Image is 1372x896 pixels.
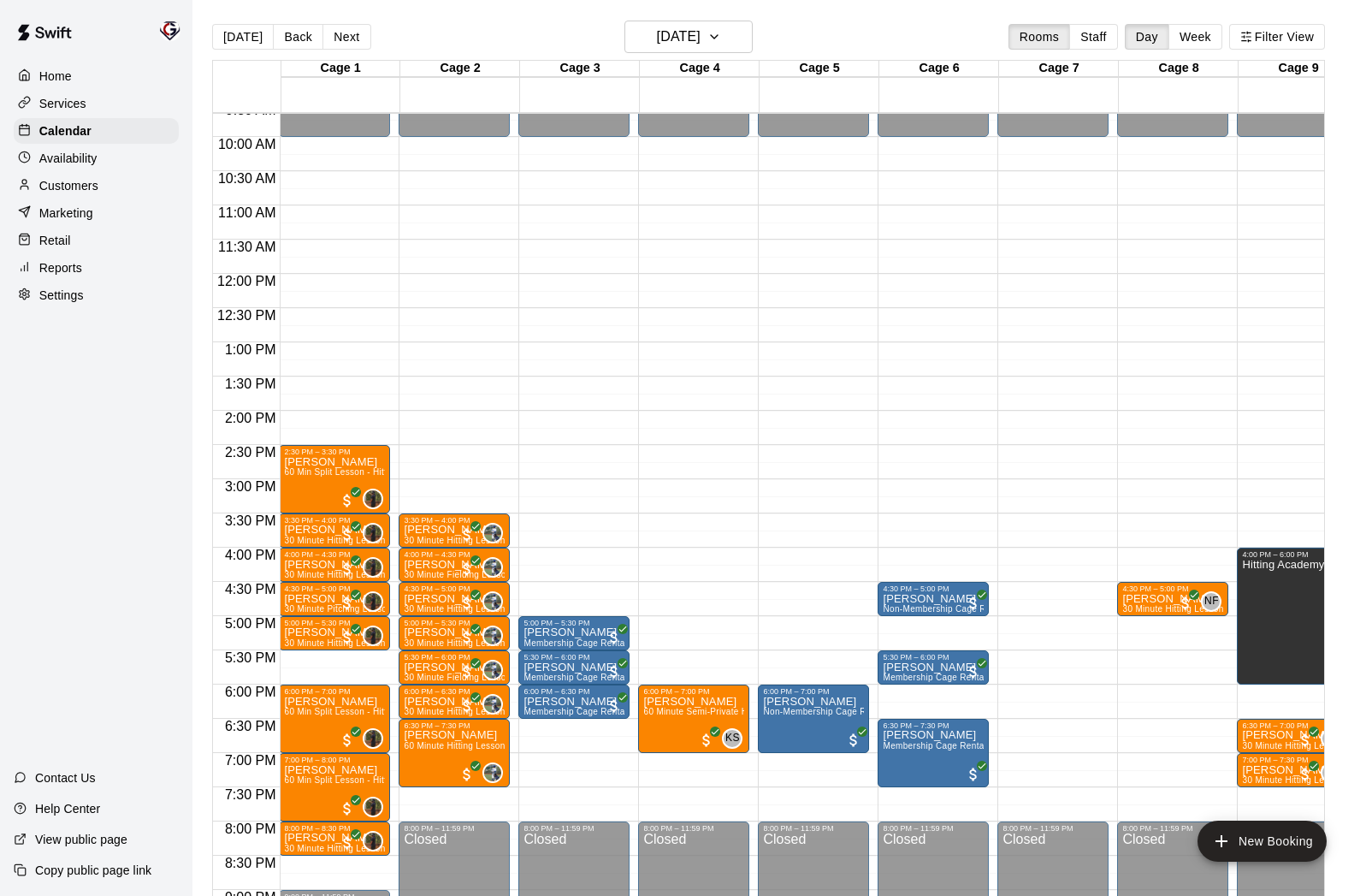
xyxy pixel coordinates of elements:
[404,673,511,682] span: 30 Minute Fielding Lesson
[404,824,505,833] div: 8:00 PM – 11:59 PM
[14,282,179,308] a: Settings
[339,834,356,851] span: All customers have paid
[643,687,744,696] div: 6:00 PM – 7:00 PM
[523,638,627,648] span: Membership Cage Rental
[763,687,864,696] div: 6:00 PM – 7:00 PM
[965,595,982,612] span: All customers have paid
[489,694,503,715] span: Ryan Maylie
[722,728,742,749] div: Kamron Smith
[279,753,390,822] div: 7:00 PM – 8:00 PM: Liam Cooksey
[482,660,503,680] div: Ryan Maylie
[39,287,84,304] p: Settings
[883,741,986,751] span: Membership Cage Rental
[339,526,356,543] span: All customers have paid
[39,205,93,222] p: Marketing
[364,490,381,507] img: Mike Thatcher
[363,489,383,509] div: Mike Thatcher
[965,766,982,783] span: All customers have paid
[763,824,864,833] div: 8:00 PM – 11:59 PM
[883,653,984,662] div: 5:30 PM – 6:00 PM
[339,595,356,612] span: All customers have paid
[363,523,383,543] div: Mike Thatcher
[370,797,383,817] span: Mike Thatcher
[364,525,381,542] img: Mike Thatcher
[458,629,476,646] span: All customers have paid
[725,730,740,747] span: KS
[284,687,385,696] div: 6:00 PM – 7:00 PM
[364,730,381,747] img: Mike Thatcher
[482,591,503,612] div: Ryan Maylie
[221,753,281,768] span: 7:00 PM
[284,707,435,716] span: 60 Min Split Lesson - Hitting/Pitching
[14,173,179,199] a: Customers
[760,61,879,77] div: Cage 5
[883,721,984,730] div: 6:30 PM – 7:30 PM
[643,707,864,716] span: 60 Minute Semi-Private Hitting Lesson (2 Participants)
[404,619,505,627] div: 5:00 PM – 5:30 PM
[484,593,501,610] img: Ryan Maylie
[1242,775,1343,785] span: 30 Minute Hitting Lesson
[35,831,127,848] p: View public page
[482,762,503,783] div: Ryan Maylie
[482,694,503,715] div: Ryan Maylie
[489,660,503,680] span: Ryan Maylie
[1125,24,1169,50] button: Day
[363,797,383,817] div: Mike Thatcher
[284,536,385,545] span: 30 Minute Hitting Lesson
[339,561,356,578] span: All customers have paid
[284,604,392,614] span: 30 Minute Pitching Lesson
[482,626,503,646] div: Ryan Maylie
[965,663,982,680] span: All customers have paid
[284,467,435,477] span: 60 Min Split Lesson - Hitting/Pitching
[484,764,501,781] img: Ryan Maylie
[157,14,192,48] div: Mike Colangelo (Owner)
[484,696,501,713] img: Ryan Maylie
[221,479,281,494] span: 3:00 PM
[1204,593,1219,610] span: NF
[1242,550,1343,559] div: 4:00 PM – 6:00 PM
[523,707,627,716] span: Membership Cage Rental
[221,650,281,665] span: 5:30 PM
[518,685,630,719] div: 6:00 PM – 6:30 PM: John Gardner
[214,205,281,220] span: 11:00 AM
[640,61,760,77] div: Cage 4
[221,513,281,528] span: 3:30 PM
[364,559,381,576] img: Mike Thatcher
[489,557,503,578] span: Ryan Maylie
[39,68,72,85] p: Home
[404,550,505,559] div: 4:00 PM – 4:30 PM
[14,91,179,116] div: Services
[845,732,862,749] span: All customers have paid
[39,259,82,276] p: Reports
[1208,591,1221,612] span: Nick Fontana
[284,448,385,456] div: 2:30 PM – 3:30 PM
[279,445,390,513] div: 2:30 PM – 3:30 PM: Cohen Berry
[999,61,1119,77] div: Cage 7
[35,769,96,786] p: Contact Us
[221,377,281,391] span: 1:30 PM
[518,616,630,650] div: 5:00 PM – 5:30 PM: John Gardner
[14,200,179,226] a: Marketing
[221,582,281,596] span: 4:30 PM
[221,445,281,460] span: 2:30 PM
[404,638,505,648] span: 30 Minute Hitting Lesson
[520,61,640,77] div: Cage 3
[284,619,385,627] div: 5:00 PM – 5:30 PM
[14,255,179,281] a: Reports
[35,800,100,817] p: Help Center
[458,595,476,612] span: All customers have paid
[279,582,390,616] div: 4:30 PM – 5:00 PM: Wyatt Agnese
[284,756,385,764] div: 7:00 PM – 8:00 PM
[399,719,510,787] div: 6:30 PM – 7:30 PM: Liam Quinn
[214,171,281,186] span: 10:30 AM
[213,308,280,323] span: 12:30 PM
[404,687,505,696] div: 6:00 PM – 6:30 PM
[518,650,630,685] div: 5:30 PM – 6:00 PM: John Gardner
[284,516,385,525] div: 3:30 PM – 4:00 PM
[404,721,505,730] div: 6:30 PM – 7:30 PM
[284,844,385,853] span: 30 Minute Hitting Lesson
[883,824,984,833] div: 8:00 PM – 11:59 PM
